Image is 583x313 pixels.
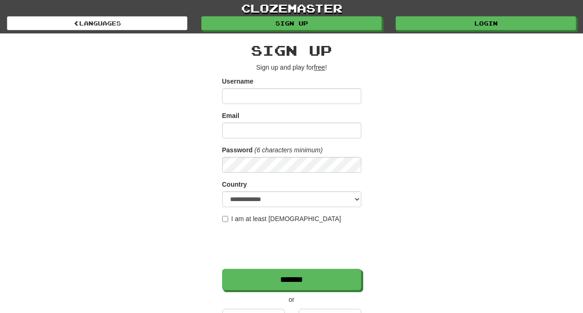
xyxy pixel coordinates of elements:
a: Languages [7,16,187,30]
p: Sign up and play for ! [222,63,361,72]
a: Login [396,16,576,30]
a: Sign up [201,16,382,30]
h2: Sign up [222,43,361,58]
p: or [222,295,361,304]
label: Country [222,180,247,189]
label: I am at least [DEMOGRAPHIC_DATA] [222,214,341,223]
em: (6 characters minimum) [255,146,323,154]
label: Email [222,111,239,120]
iframe: reCAPTCHA [222,228,363,264]
input: I am at least [DEMOGRAPHIC_DATA] [222,216,228,222]
label: Username [222,77,254,86]
label: Password [222,145,253,155]
u: free [314,64,325,71]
